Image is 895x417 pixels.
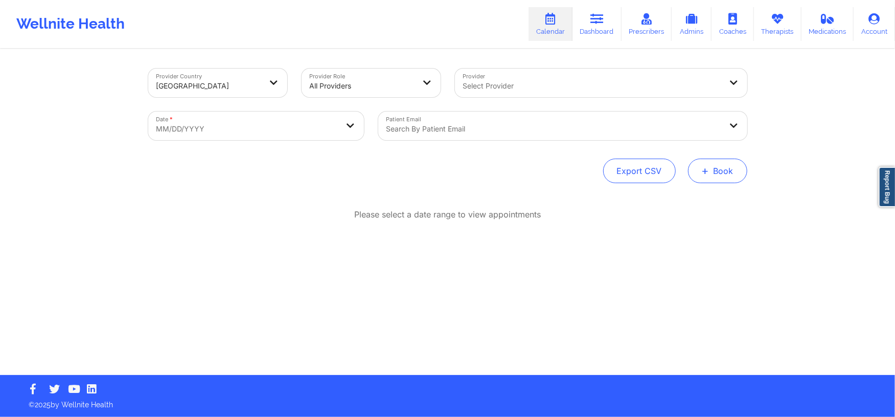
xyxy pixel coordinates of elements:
[854,7,895,41] a: Account
[354,209,541,221] p: Please select a date range to view appointments
[754,7,801,41] a: Therapists
[21,392,874,410] p: © 2025 by Wellnite Health
[529,7,572,41] a: Calendar
[688,159,747,183] button: +Book
[801,7,854,41] a: Medications
[156,75,262,97] div: [GEOGRAPHIC_DATA]
[702,168,709,173] span: +
[712,7,754,41] a: Coaches
[572,7,622,41] a: Dashboard
[672,7,712,41] a: Admins
[622,7,672,41] a: Prescribers
[603,159,676,183] button: Export CSV
[310,75,415,97] div: All Providers
[879,167,895,207] a: Report Bug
